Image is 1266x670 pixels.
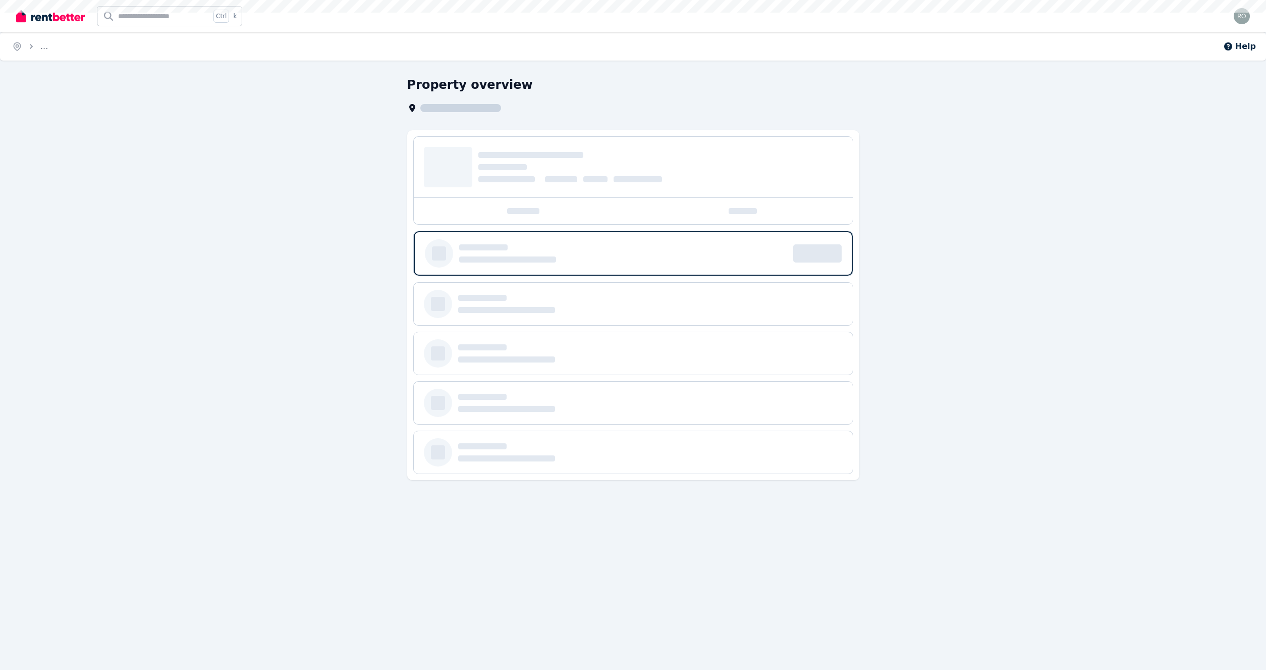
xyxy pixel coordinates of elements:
[40,41,48,51] span: ...
[233,12,237,20] span: k
[1234,8,1250,24] img: Roy
[16,9,85,24] img: RentBetter
[1223,40,1256,53] button: Help
[407,77,533,93] h1: Property overview
[213,10,229,23] span: Ctrl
